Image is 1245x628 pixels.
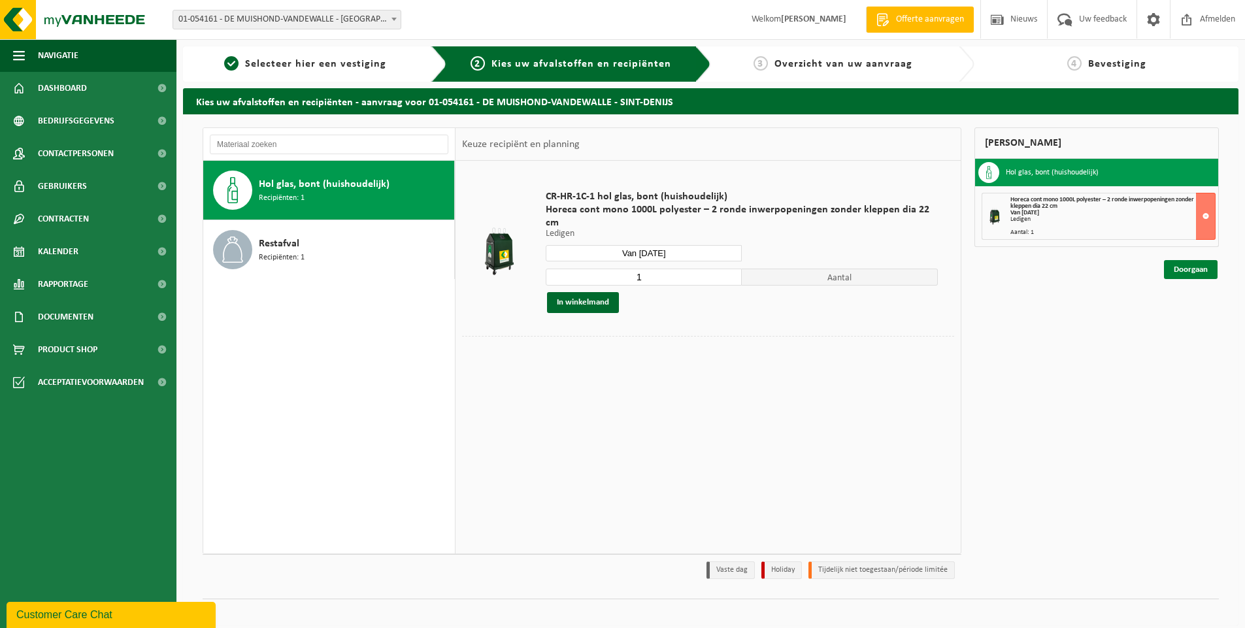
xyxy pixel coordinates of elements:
[38,301,93,333] span: Documenten
[203,161,455,220] button: Hol glas, bont (huishoudelijk) Recipiënten: 1
[259,252,305,264] span: Recipiënten: 1
[245,59,386,69] span: Selecteer hier een vestiging
[546,203,938,229] span: Horeca cont mono 1000L polyester – 2 ronde inwerpopeningen zonder kleppen dia 22 cm
[38,203,89,235] span: Contracten
[866,7,974,33] a: Offerte aanvragen
[1088,59,1146,69] span: Bevestiging
[1010,196,1194,210] span: Horeca cont mono 1000L polyester – 2 ronde inwerpopeningen zonder kleppen dia 22 cm
[471,56,485,71] span: 2
[38,105,114,137] span: Bedrijfsgegevens
[1164,260,1218,279] a: Doorgaan
[754,56,768,71] span: 3
[546,229,938,239] p: Ledigen
[706,561,755,579] li: Vaste dag
[781,14,846,24] strong: [PERSON_NAME]
[38,268,88,301] span: Rapportage
[1010,229,1215,236] div: Aantal: 1
[1006,162,1099,183] h3: Hol glas, bont (huishoudelijk)
[893,13,967,26] span: Offerte aanvragen
[38,366,144,399] span: Acceptatievoorwaarden
[1067,56,1082,71] span: 4
[1010,216,1215,223] div: Ledigen
[808,561,955,579] li: Tijdelijk niet toegestaan/période limitée
[456,128,586,161] div: Keuze recipiënt en planning
[761,561,802,579] li: Holiday
[183,88,1238,114] h2: Kies uw afvalstoffen en recipiënten - aanvraag voor 01-054161 - DE MUISHOND-VANDEWALLE - SINT-DENIJS
[210,135,448,154] input: Materiaal zoeken
[1010,209,1039,216] strong: Van [DATE]
[259,236,299,252] span: Restafval
[173,10,401,29] span: 01-054161 - DE MUISHOND-VANDEWALLE - SINT-DENIJS
[7,599,218,628] iframe: chat widget
[38,333,97,366] span: Product Shop
[38,137,114,170] span: Contactpersonen
[190,56,421,72] a: 1Selecteer hier een vestiging
[38,235,78,268] span: Kalender
[491,59,671,69] span: Kies uw afvalstoffen en recipiënten
[259,176,390,192] span: Hol glas, bont (huishoudelijk)
[224,56,239,71] span: 1
[203,220,455,279] button: Restafval Recipiënten: 1
[38,170,87,203] span: Gebruikers
[774,59,912,69] span: Overzicht van uw aanvraag
[546,190,938,203] span: CR-HR-1C-1 hol glas, bont (huishoudelijk)
[38,39,78,72] span: Navigatie
[546,245,742,261] input: Selecteer datum
[38,72,87,105] span: Dashboard
[259,192,305,205] span: Recipiënten: 1
[974,127,1219,159] div: [PERSON_NAME]
[742,269,938,286] span: Aantal
[547,292,619,313] button: In winkelmand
